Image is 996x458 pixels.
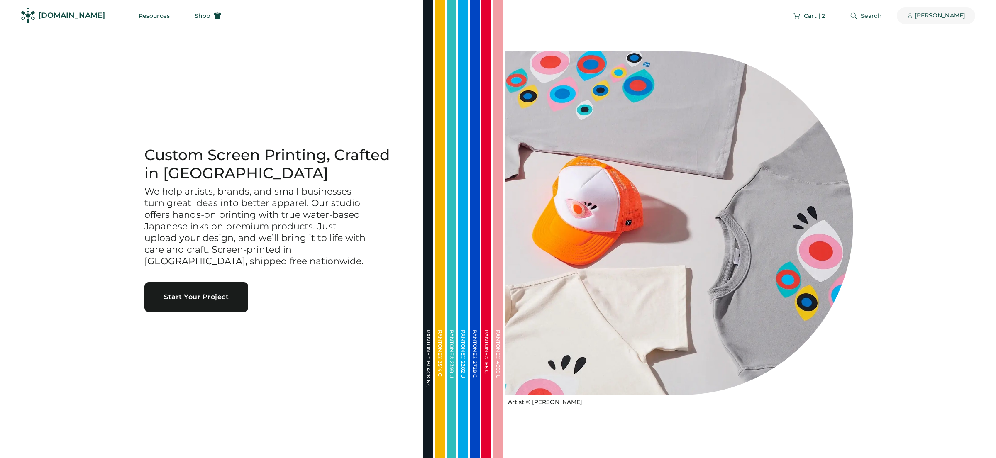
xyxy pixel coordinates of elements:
h1: Custom Screen Printing, Crafted in [GEOGRAPHIC_DATA] [144,146,403,183]
button: Search [840,7,892,24]
div: PANTONE® BLACK 6 C [426,330,431,413]
span: Cart | 2 [804,13,825,19]
div: [DOMAIN_NAME] [39,10,105,21]
div: [PERSON_NAME] [915,12,965,20]
img: Rendered Logo - Screens [21,8,35,23]
div: PANTONE® 185 C [484,330,489,413]
div: PANTONE® 2398 U [449,330,454,413]
div: PANTONE® 2728 C [472,330,477,413]
button: Shop [185,7,231,24]
a: Artist © [PERSON_NAME] [505,395,582,407]
span: Search [861,13,882,19]
div: Artist © [PERSON_NAME] [508,398,582,407]
div: PANTONE® 4066 U [496,330,500,413]
button: Resources [129,7,180,24]
div: PANTONE® 3514 C [437,330,442,413]
span: Shop [195,13,210,19]
button: Start Your Project [144,282,248,312]
button: Cart | 2 [783,7,835,24]
div: PANTONE® 2202 U [461,330,466,413]
h3: We help artists, brands, and small businesses turn great ideas into better apparel. Our studio of... [144,186,369,267]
